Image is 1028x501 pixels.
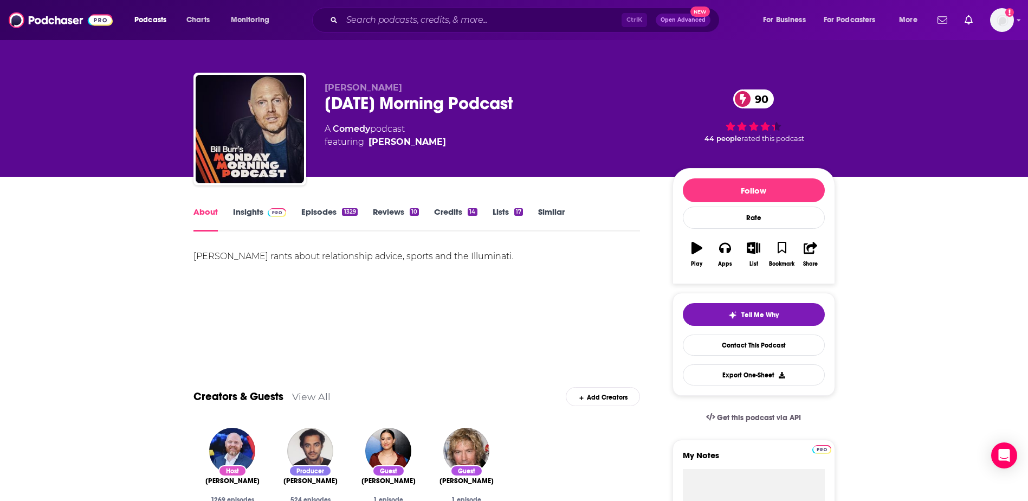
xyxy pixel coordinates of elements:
img: tell me why sparkle [728,311,737,319]
a: Ilana Glazer [361,477,416,485]
a: Contact This Podcast [683,335,825,356]
a: Show notifications dropdown [933,11,952,29]
button: open menu [891,11,931,29]
img: Duff McKagan [443,428,489,474]
span: More [899,12,917,28]
div: Play [691,261,702,267]
span: Tell Me Why [741,311,779,319]
button: Open AdvancedNew [656,14,710,27]
span: featuring [325,136,446,149]
button: Share [796,235,824,274]
button: open menu [127,11,180,29]
button: open menu [817,11,891,29]
span: Podcasts [134,12,166,28]
a: Andrew Themeles [283,477,338,485]
a: View All [292,391,331,402]
a: Bill Burr [368,136,446,149]
button: tell me why sparkleTell Me Why [683,303,825,326]
a: 90 [733,89,774,108]
button: List [739,235,767,274]
span: New [690,7,710,17]
a: About [193,207,218,232]
div: List [749,261,758,267]
img: Podchaser Pro [268,208,287,217]
a: Comedy [333,124,370,134]
button: Bookmark [768,235,796,274]
img: Ilana Glazer [365,428,411,474]
a: Creators & Guests [193,390,283,403]
input: Search podcasts, credits, & more... [342,11,622,29]
div: Share [803,261,818,267]
button: Follow [683,178,825,202]
div: Add Creators [566,387,640,406]
span: [PERSON_NAME] [361,477,416,485]
span: Open Advanced [661,17,706,23]
span: Logged in as WE_Broadcast [990,8,1014,32]
div: Guest [372,465,405,477]
a: Pro website [812,444,831,454]
div: Open Intercom Messenger [991,442,1017,468]
span: [PERSON_NAME] [325,82,402,93]
span: Get this podcast via API [717,413,801,422]
div: Apps [718,261,732,267]
span: [PERSON_NAME] [205,477,260,485]
div: 14 [468,208,477,216]
img: User Profile [990,8,1014,32]
div: Search podcasts, credits, & more... [322,8,730,33]
button: Show profile menu [990,8,1014,32]
a: InsightsPodchaser Pro [233,207,287,232]
button: open menu [755,11,819,29]
a: Charts [179,11,216,29]
div: [PERSON_NAME] rants about relationship advice, sports and the Illuminati. [193,249,641,264]
div: A podcast [325,123,446,149]
span: For Business [763,12,806,28]
a: Credits14 [434,207,477,232]
label: My Notes [683,450,825,469]
a: Show notifications dropdown [960,11,977,29]
div: 17 [514,208,523,216]
button: open menu [223,11,283,29]
div: 90 44 peoplerated this podcast [673,82,835,150]
span: 90 [744,89,774,108]
img: Podchaser Pro [812,445,831,454]
span: Monitoring [231,12,269,28]
span: Charts [186,12,210,28]
div: Host [218,465,247,477]
a: Reviews10 [373,207,419,232]
span: For Podcasters [824,12,876,28]
img: Bill Burr [209,428,255,474]
img: Andrew Themeles [287,428,333,474]
span: Ctrl K [622,13,647,27]
div: Rate [683,207,825,229]
a: Duff McKagan [439,477,494,485]
a: Episodes1329 [301,207,357,232]
img: Podchaser - Follow, Share and Rate Podcasts [9,10,113,30]
div: Guest [450,465,483,477]
svg: Add a profile image [1005,8,1014,17]
a: Get this podcast via API [697,404,810,431]
span: 44 people [704,134,741,143]
a: Bill Burr [205,477,260,485]
span: [PERSON_NAME] [439,477,494,485]
a: Similar [538,207,565,232]
div: Bookmark [769,261,794,267]
div: 1329 [342,208,357,216]
img: Monday Morning Podcast [196,75,304,183]
button: Export One-Sheet [683,364,825,386]
span: [PERSON_NAME] [283,477,338,485]
button: Apps [711,235,739,274]
div: 10 [410,208,419,216]
span: rated this podcast [741,134,804,143]
a: Lists17 [493,207,523,232]
div: Producer [289,465,332,477]
button: Play [683,235,711,274]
